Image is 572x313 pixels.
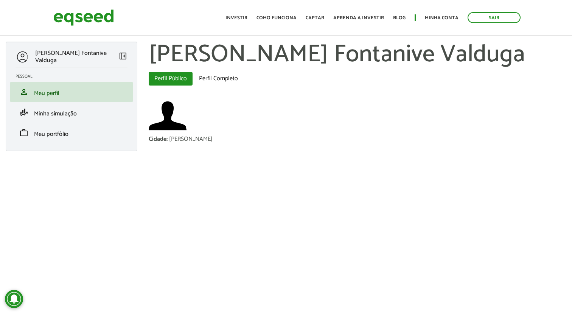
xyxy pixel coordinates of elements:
a: Ver perfil do usuário. [149,97,187,135]
a: Aprenda a investir [333,16,384,20]
a: personMeu perfil [16,87,127,97]
span: finance_mode [19,108,28,117]
span: : [166,134,168,144]
a: Colapsar menu [118,51,127,62]
p: [PERSON_NAME] Fontanive Valduga [35,50,118,64]
a: Investir [225,16,247,20]
a: Minha conta [425,16,459,20]
a: workMeu portfólio [16,128,127,137]
div: [PERSON_NAME] [169,136,213,142]
span: Minha simulação [34,109,77,119]
span: Meu portfólio [34,129,68,139]
a: Perfil Público [149,72,193,86]
h1: [PERSON_NAME] Fontanive Valduga [149,42,566,68]
li: Meu perfil [10,82,133,102]
a: Blog [393,16,406,20]
li: Meu portfólio [10,123,133,143]
h2: Pessoal [16,74,133,79]
span: left_panel_close [118,51,127,61]
div: Cidade [149,136,169,142]
a: Captar [306,16,324,20]
img: Foto de Jones Fontanive Valduga [149,97,187,135]
a: Como funciona [256,16,297,20]
a: Perfil Completo [193,72,244,86]
a: Sair [468,12,521,23]
li: Minha simulação [10,102,133,123]
img: EqSeed [53,8,114,28]
span: person [19,87,28,97]
a: finance_modeMinha simulação [16,108,127,117]
span: Meu perfil [34,88,59,98]
span: work [19,128,28,137]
